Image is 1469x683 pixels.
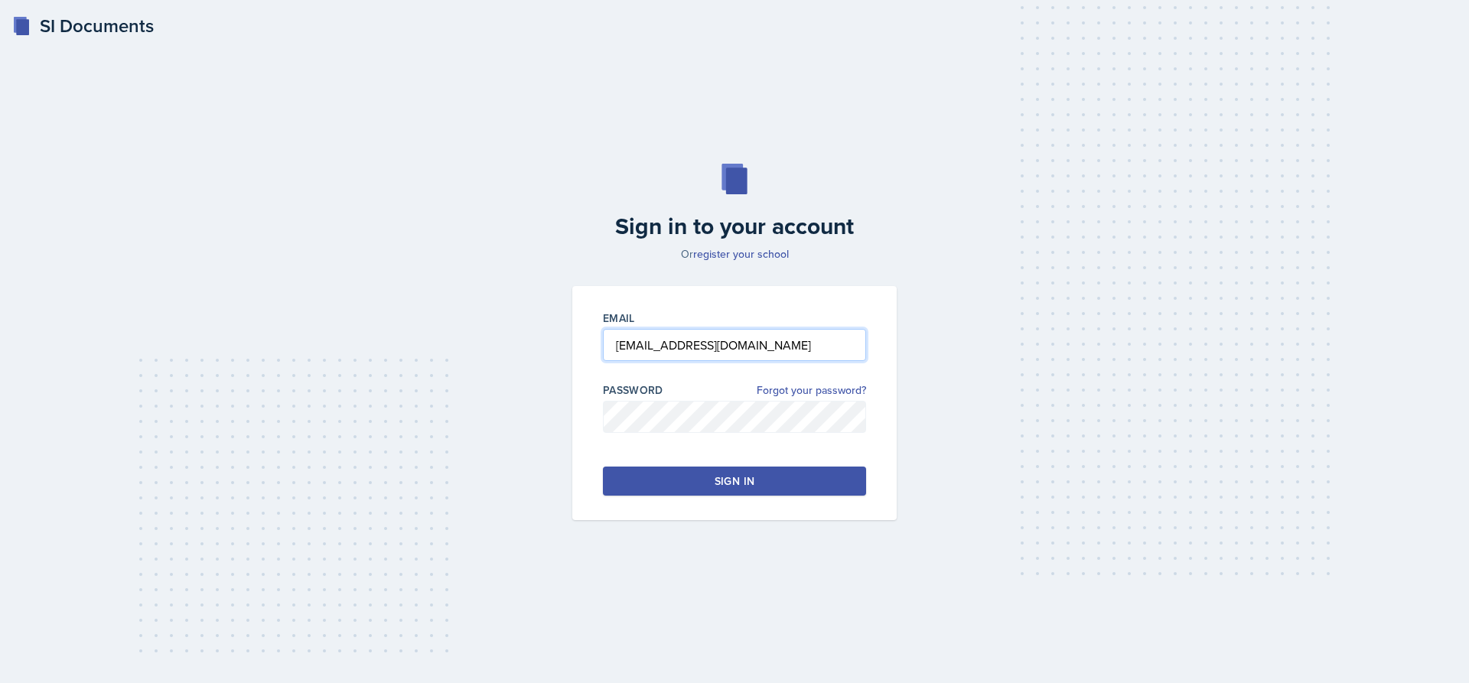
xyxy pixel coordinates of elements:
h2: Sign in to your account [563,213,906,240]
label: Password [603,382,663,398]
a: SI Documents [12,12,154,40]
a: register your school [693,246,789,262]
a: Forgot your password? [757,382,866,398]
input: Email [603,329,866,361]
button: Sign in [603,467,866,496]
label: Email [603,311,635,326]
p: Or [563,246,906,262]
div: Sign in [715,473,754,489]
